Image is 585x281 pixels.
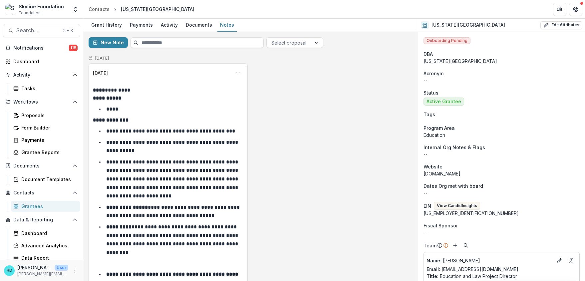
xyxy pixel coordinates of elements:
button: View CandidInsights [434,202,480,210]
div: Form Builder [21,124,75,131]
a: Grantee Reports [11,147,80,158]
div: Grant History [89,20,125,30]
button: Search [462,241,470,249]
button: Open Documents [3,160,80,171]
p: -- [424,77,580,84]
span: Status [424,89,439,96]
div: Notes [217,20,237,30]
button: More [71,267,79,275]
div: [DATE] [93,70,108,77]
button: New Note [89,37,128,48]
a: Email: [EMAIL_ADDRESS][DOMAIN_NAME] [427,266,518,273]
span: Title : [427,273,439,279]
p: [PERSON_NAME][EMAIL_ADDRESS][DOMAIN_NAME] [17,271,68,277]
span: Notifications [13,45,69,51]
button: Notifications118 [3,43,80,53]
div: Data Report [21,254,75,261]
button: Edit Attributes [540,21,582,29]
p: Team [424,242,437,249]
button: Add [451,241,459,249]
span: Tags [424,111,435,118]
a: Document Templates [11,174,80,185]
h2: [DATE] [95,56,109,61]
button: Edit [555,256,563,264]
span: Search... [16,27,59,34]
a: Data Report [11,252,80,263]
p: EIN [424,202,431,209]
div: Documents [183,20,215,30]
button: Open entity switcher [71,3,80,16]
button: Options [233,68,243,78]
p: -- [424,151,580,158]
span: Onboarding Pending [424,37,470,44]
div: Payments [21,137,75,143]
p: Education and Law Project Director [427,273,577,280]
button: Open Activity [3,70,80,80]
button: Open Data & Reporting [3,214,80,225]
img: Skyline Foundation [5,4,16,15]
span: Data & Reporting [13,217,70,223]
span: Internal Org Notes & Flags [424,144,485,151]
a: Payments [11,135,80,145]
button: Open Contacts [3,187,80,198]
h2: [US_STATE][GEOGRAPHIC_DATA] [432,22,505,28]
span: Foundation [19,10,41,16]
div: Grantee Reports [21,149,75,156]
p: Education [424,132,580,139]
a: Proposals [11,110,80,121]
div: [US_STATE][GEOGRAPHIC_DATA] [424,58,580,65]
div: Proposals [21,112,75,119]
p: -- [424,189,580,196]
a: Documents [183,19,215,32]
span: Documents [13,163,70,169]
button: Get Help [569,3,582,16]
span: Program Area [424,125,455,132]
a: Grant History [89,19,125,32]
div: Activity [158,20,180,30]
div: Raquel Donoso [7,268,12,273]
div: Grantees [21,203,75,210]
a: Go to contact [566,255,577,266]
div: -- [424,229,580,236]
a: Tasks [11,83,80,94]
a: Notes [217,19,237,32]
a: [DOMAIN_NAME] [424,171,460,176]
span: Name : [427,258,441,263]
a: Form Builder [11,122,80,133]
p: [PERSON_NAME] [17,264,52,271]
div: Contacts [89,6,110,13]
button: Search... [3,24,80,37]
div: Advanced Analytics [21,242,75,249]
div: Payments [127,20,155,30]
div: Tasks [21,85,75,92]
span: Acronym [424,70,443,77]
span: Dates Org met with board [424,182,483,189]
p: User [55,265,68,271]
span: Activity [13,72,70,78]
a: Contacts [86,4,112,14]
span: 118 [69,45,78,51]
div: [US_EMPLOYER_IDENTIFICATION_NUMBER] [424,210,580,217]
div: Dashboard [21,230,75,237]
button: Open Workflows [3,97,80,107]
a: Grantees [11,201,80,212]
span: Fiscal Sponsor [424,222,458,229]
span: DBA [424,51,433,58]
span: Contacts [13,190,70,196]
div: [US_STATE][GEOGRAPHIC_DATA] [121,6,194,13]
a: Payments [127,19,155,32]
div: Dashboard [13,58,75,65]
div: ⌘ + K [61,27,75,34]
div: Document Templates [21,176,75,183]
button: Partners [553,3,566,16]
span: Active Grantee [427,99,461,105]
a: Dashboard [11,228,80,239]
span: Workflows [13,99,70,105]
span: Email: [427,266,440,272]
a: Advanced Analytics [11,240,80,251]
span: Website [424,163,442,170]
nav: breadcrumb [86,4,197,14]
a: Name: [PERSON_NAME] [427,257,553,264]
p: [PERSON_NAME] [427,257,553,264]
a: Activity [158,19,180,32]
